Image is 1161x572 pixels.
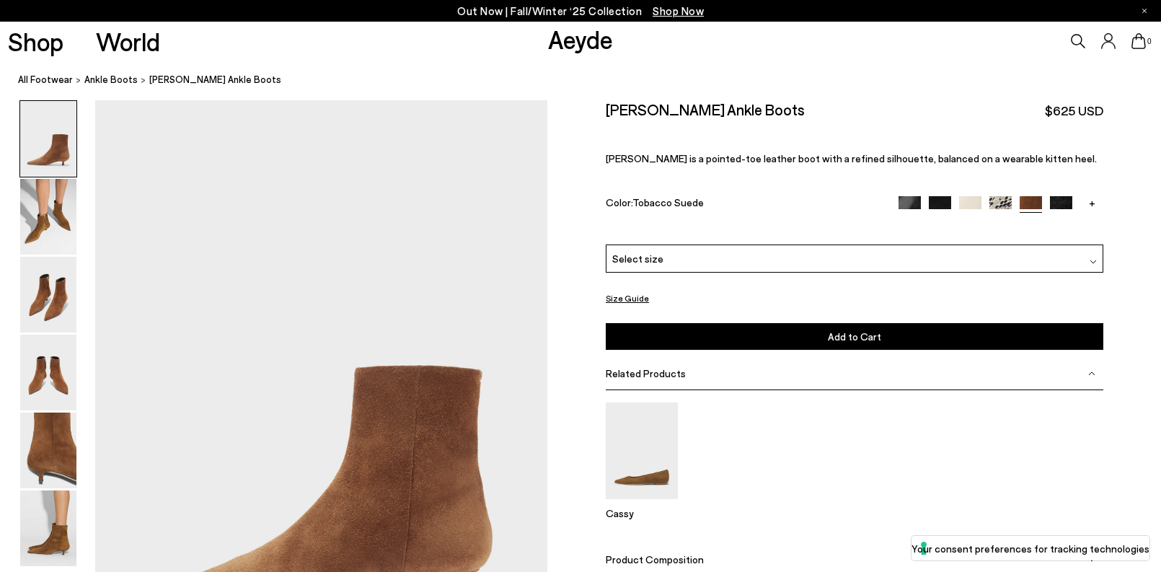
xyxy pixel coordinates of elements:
span: [PERSON_NAME] Ankle Boots [149,72,281,87]
a: Cassy Pointed-Toe Suede Flats Cassy [606,489,678,519]
button: Add to Cart [606,323,1103,350]
img: svg%3E [1088,556,1095,563]
button: Your consent preferences for tracking technologies [911,536,1149,560]
a: World [96,29,160,54]
img: Sofie Suede Ankle Boots - Image 5 [20,413,76,488]
p: Cassy [606,507,678,519]
img: svg%3E [1090,258,1097,265]
span: Tobacco Suede [632,196,704,208]
nav: breadcrumb [18,61,1161,100]
img: Sofie Suede Ankle Boots - Image 3 [20,257,76,333]
img: Sofie Suede Ankle Boots - Image 2 [20,179,76,255]
span: $625 USD [1045,102,1103,120]
span: Add to Cart [828,330,881,343]
img: Sofie Suede Ankle Boots - Image 4 [20,335,76,410]
img: Sofie Suede Ankle Boots - Image 6 [20,490,76,566]
img: Cassy Pointed-Toe Suede Flats [606,402,678,498]
span: Select size [612,251,663,266]
span: Product Composition [606,553,704,566]
span: [PERSON_NAME] is a pointed-toe leather boot with a refined silhouette, balanced on a wearable kit... [606,152,1097,164]
a: ankle boots [84,72,138,87]
a: + [1081,196,1103,209]
a: Aeyde [548,24,613,54]
a: All Footwear [18,72,73,87]
a: 0 [1131,33,1146,49]
label: Your consent preferences for tracking technologies [911,541,1149,556]
span: ankle boots [84,74,138,85]
span: 0 [1146,38,1153,45]
button: Size Guide [606,289,649,307]
span: Related Products [606,367,686,379]
div: Color: [606,196,883,213]
h2: [PERSON_NAME] Ankle Boots [606,100,805,118]
img: svg%3E [1088,370,1095,377]
span: Navigate to /collections/new-in [653,4,704,17]
a: Shop [8,29,63,54]
p: Out Now | Fall/Winter ‘25 Collection [457,2,704,20]
img: Sofie Suede Ankle Boots - Image 1 [20,101,76,177]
